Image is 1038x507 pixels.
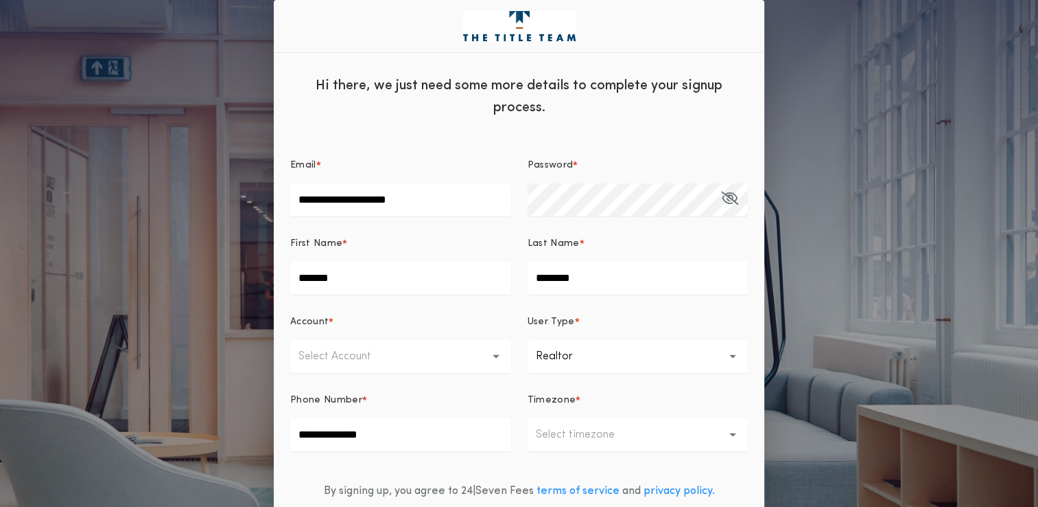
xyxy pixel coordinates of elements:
[290,159,316,172] p: Email
[324,483,715,499] div: By signing up, you agree to 24|Seven Fees and
[536,486,620,497] a: terms of service
[463,11,576,41] img: logo
[536,348,595,365] p: Realtor
[528,340,748,373] button: Realtor
[290,394,362,407] p: Phone Number
[528,159,574,172] p: Password
[290,315,329,329] p: Account
[274,64,764,126] div: Hi there, we just need some more details to complete your signup process.
[528,394,576,407] p: Timezone
[536,427,637,443] p: Select timezone
[290,340,511,373] button: Select Account
[528,418,748,451] button: Select timezone
[290,262,511,295] input: First Name*
[528,315,575,329] p: User Type
[644,486,715,497] a: privacy policy.
[298,348,393,365] p: Select Account
[528,183,748,216] input: Password*
[528,262,748,295] input: Last Name*
[290,183,511,216] input: Email*
[290,418,511,451] input: Phone Number*
[290,237,342,251] p: First Name
[721,183,738,216] button: Password*
[528,237,580,251] p: Last Name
